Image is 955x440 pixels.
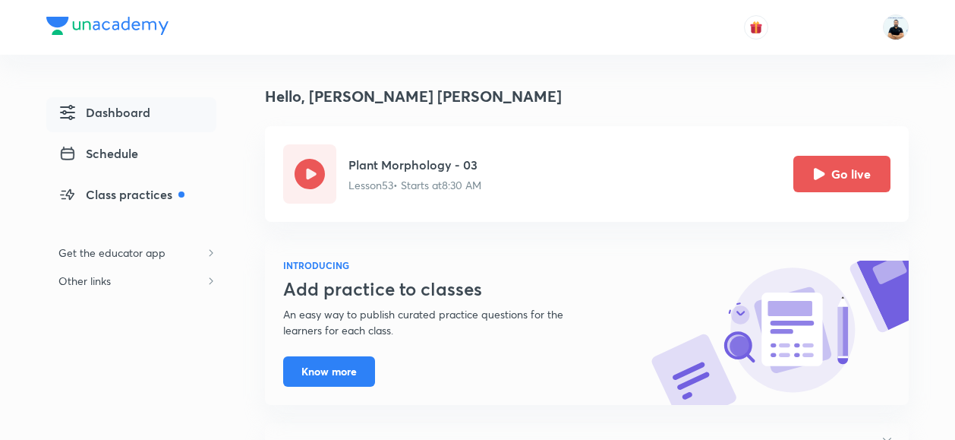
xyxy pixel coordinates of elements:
p: Lesson 53 • Starts at 8:30 AM [348,177,481,193]
h6: INTRODUCING [283,258,600,272]
button: Go live [793,156,890,192]
img: know-more [651,261,909,405]
img: avatar [749,21,763,34]
span: Dashboard [58,103,150,122]
span: Schedule [58,144,138,163]
h4: Hello, [PERSON_NAME] [PERSON_NAME] [265,85,562,108]
img: Company Logo [46,17,169,35]
a: Company Logo [46,17,169,39]
button: Know more [283,356,375,387]
img: Subhash Chandra Yadav [883,14,909,40]
a: Schedule [46,138,216,173]
a: Class practices [46,179,216,214]
p: An easy way to publish curated practice questions for the learners for each class. [283,306,600,338]
a: Dashboard [46,97,216,132]
button: avatar [744,15,768,40]
h5: Plant Morphology - 03 [348,156,481,174]
h6: Get the educator app [46,239,178,267]
span: Class practices [58,185,184,204]
h3: Add practice to classes [283,278,600,300]
h6: Other links [46,267,123,295]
